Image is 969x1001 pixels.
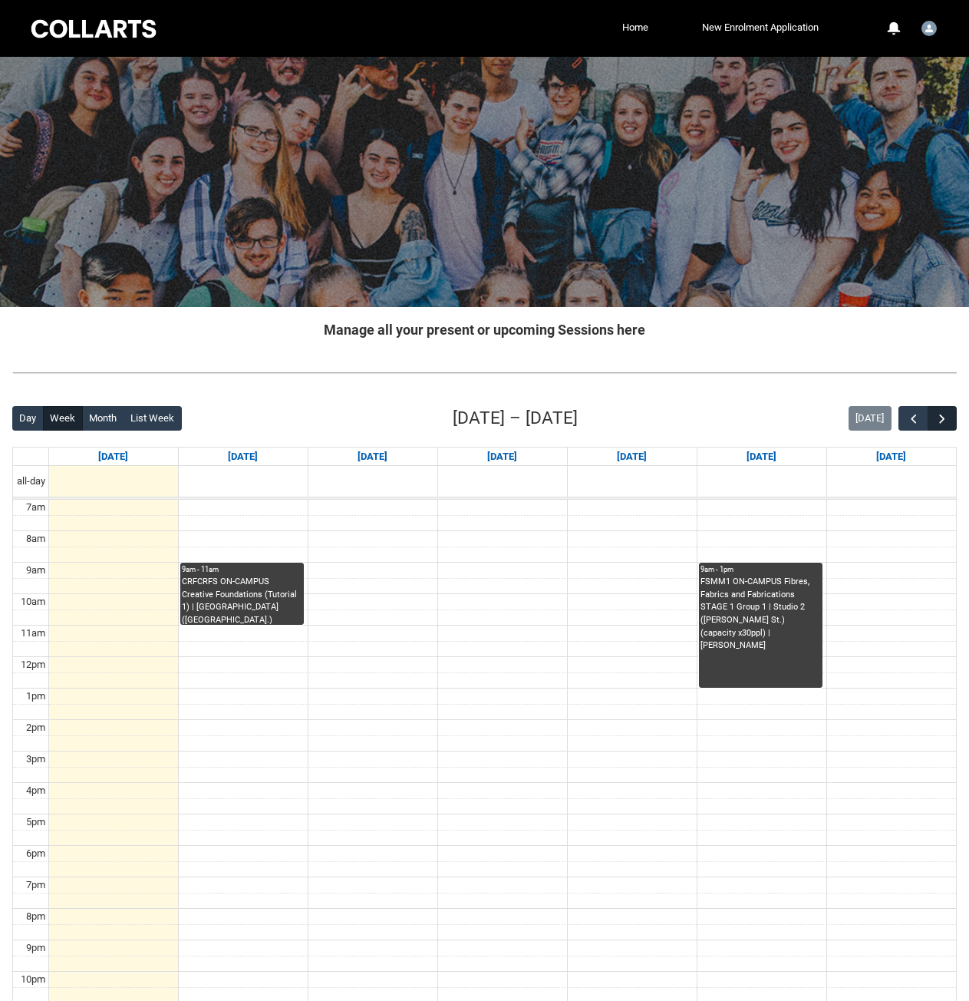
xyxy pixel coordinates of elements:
div: 3pm [23,752,48,767]
div: 11am [18,626,48,641]
div: 2pm [23,720,48,735]
div: 7pm [23,877,48,893]
h2: Manage all your present or upcoming Sessions here [12,319,957,340]
button: Previous Week [898,406,928,431]
button: [DATE] [849,406,892,431]
a: Home [618,16,652,39]
div: CRFCRFS ON-CAMPUS Creative Foundations (Tutorial 1) | [GEOGRAPHIC_DATA] ([GEOGRAPHIC_DATA].) (cap... [182,576,303,624]
span: all-day [14,474,48,489]
div: 9am [23,563,48,578]
div: 7am [23,500,48,515]
button: User Profile Student.atalesk.20253073 [918,15,941,39]
a: Go to August 11, 2025 [225,448,261,466]
img: REDU_GREY_LINE [12,365,957,381]
div: 10pm [18,972,48,987]
button: Week [43,406,83,431]
div: 1pm [23,689,48,704]
div: FSMM1 ON-CAMPUS Fibres, Fabrics and Fabrications STAGE 1 Group 1 | Studio 2 ([PERSON_NAME] St.) (... [700,576,822,652]
div: 9pm [23,940,48,956]
a: Go to August 12, 2025 [354,448,391,466]
a: Go to August 13, 2025 [484,448,520,466]
div: 9am - 1pm [700,564,822,575]
a: Go to August 15, 2025 [743,448,779,466]
a: Go to August 14, 2025 [614,448,650,466]
div: 10am [18,594,48,610]
a: Go to August 10, 2025 [95,448,131,466]
div: 12pm [18,657,48,672]
a: Go to August 16, 2025 [873,448,909,466]
button: Next Week [928,406,957,431]
button: List Week [124,406,182,431]
h2: [DATE] – [DATE] [453,405,578,431]
div: 9am - 11am [182,564,303,575]
button: Day [12,406,44,431]
div: 8am [23,531,48,547]
div: 6pm [23,846,48,861]
div: 4pm [23,783,48,798]
button: Month [82,406,124,431]
div: 5pm [23,814,48,830]
img: Student.atalesk.20253073 [921,21,937,36]
div: 8pm [23,909,48,924]
a: New Enrolment Application [698,16,822,39]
